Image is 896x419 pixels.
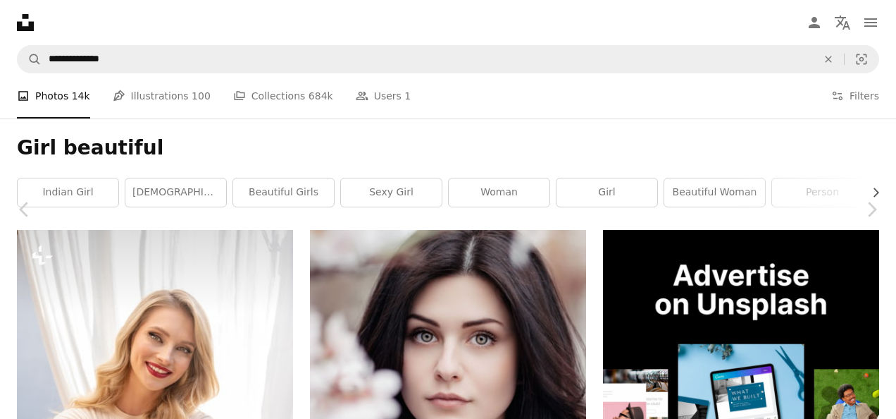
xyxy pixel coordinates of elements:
[404,88,411,104] span: 1
[845,46,878,73] button: Visual search
[356,73,411,119] a: Users 1
[813,46,844,73] button: Clear
[17,135,879,161] h1: Girl beautiful
[772,178,873,207] a: person
[800,8,828,37] a: Log in / Sign up
[341,178,442,207] a: sexy girl
[113,73,211,119] a: Illustrations 100
[309,88,333,104] span: 684k
[664,178,765,207] a: beautiful woman
[233,178,334,207] a: beautiful girls
[857,8,885,37] button: Menu
[828,8,857,37] button: Language
[192,88,211,104] span: 100
[831,73,879,119] button: Filters
[233,73,333,119] a: Collections 684k
[847,142,896,277] a: Next
[18,46,42,73] button: Search Unsplash
[125,178,226,207] a: [DEMOGRAPHIC_DATA]
[17,14,34,31] a: Home — Unsplash
[17,45,879,73] form: Find visuals sitewide
[449,178,549,207] a: woman
[18,178,118,207] a: indian girl
[556,178,657,207] a: girl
